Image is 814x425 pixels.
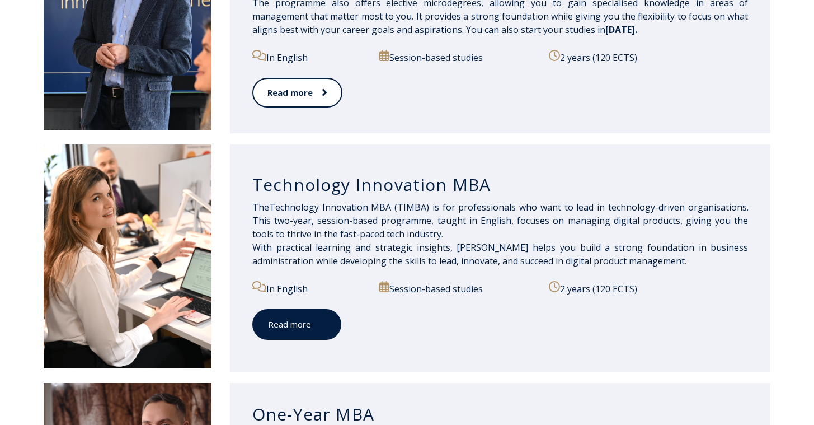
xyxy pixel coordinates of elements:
[252,404,749,425] h3: One-Year MBA
[379,281,536,296] p: Session-based studies
[466,24,637,36] span: You can also start your studies in
[252,201,749,240] span: sionals who want to lead in technology-driven organisations. This two-year, session-based program...
[252,78,342,108] a: Read more
[252,174,749,195] h3: Technology Innovation MBA
[549,281,748,296] p: 2 years (120 ECTS)
[252,50,367,64] p: In English
[269,201,486,213] span: Technology Innovation M
[252,281,367,296] p: In English
[379,50,536,64] p: Session-based studies
[252,241,749,267] span: With practical learning and strategic insights, [PERSON_NAME] helps you build a strong foundation...
[379,201,486,213] span: BA (TIMBA) is for profes
[605,24,637,36] span: [DATE].
[252,309,341,340] a: Read more
[252,201,269,213] span: The
[44,144,211,368] img: DSC_2558
[549,50,748,64] p: 2 years (120 ECTS)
